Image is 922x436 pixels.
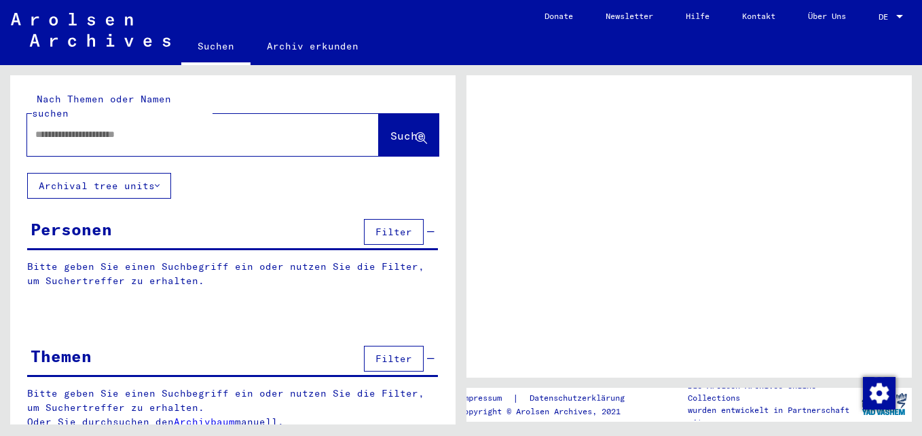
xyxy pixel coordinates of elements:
[863,377,896,410] img: Zustimmung ändern
[251,30,375,62] a: Archiv erkunden
[859,387,910,421] img: yv_logo.png
[375,226,412,238] span: Filter
[688,404,856,429] p: wurden entwickelt in Partnerschaft mit
[379,114,439,156] button: Suche
[31,344,92,368] div: Themen
[27,173,171,199] button: Archival tree units
[519,391,641,405] a: Datenschutzerklärung
[31,217,112,241] div: Personen
[375,353,412,365] span: Filter
[459,391,641,405] div: |
[364,346,424,372] button: Filter
[181,30,251,65] a: Suchen
[459,391,513,405] a: Impressum
[688,380,856,404] p: Die Arolsen Archives Online-Collections
[11,13,170,47] img: Arolsen_neg.svg
[862,376,895,409] div: Zustimmung ändern
[390,129,424,142] span: Suche
[459,405,641,418] p: Copyright © Arolsen Archives, 2021
[27,387,439,429] p: Bitte geben Sie einen Suchbegriff ein oder nutzen Sie die Filter, um Suchertreffer zu erhalten. O...
[879,12,893,22] span: DE
[364,219,424,245] button: Filter
[27,260,438,288] p: Bitte geben Sie einen Suchbegriff ein oder nutzen Sie die Filter, um Suchertreffer zu erhalten.
[32,93,171,119] mat-label: Nach Themen oder Namen suchen
[174,416,235,428] a: Archivbaum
